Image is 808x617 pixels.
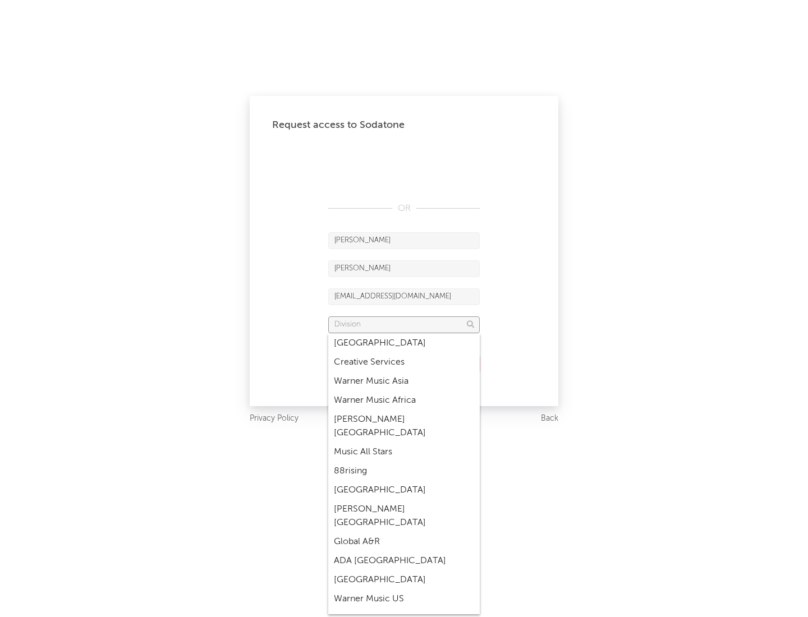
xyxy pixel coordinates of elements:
[328,391,480,410] div: Warner Music Africa
[328,551,480,570] div: ADA [GEOGRAPHIC_DATA]
[328,570,480,590] div: [GEOGRAPHIC_DATA]
[328,410,480,443] div: [PERSON_NAME] [GEOGRAPHIC_DATA]
[328,590,480,609] div: Warner Music US
[328,443,480,462] div: Music All Stars
[328,372,480,391] div: Warner Music Asia
[250,412,299,426] a: Privacy Policy
[328,260,480,277] input: Last Name
[328,462,480,481] div: 88rising
[328,316,480,333] input: Division
[541,412,558,426] a: Back
[328,288,480,305] input: Email
[328,202,480,215] div: OR
[272,118,536,132] div: Request access to Sodatone
[328,481,480,500] div: [GEOGRAPHIC_DATA]
[328,532,480,551] div: Global A&R
[328,500,480,532] div: [PERSON_NAME] [GEOGRAPHIC_DATA]
[328,334,480,353] div: [GEOGRAPHIC_DATA]
[328,232,480,249] input: First Name
[328,353,480,372] div: Creative Services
